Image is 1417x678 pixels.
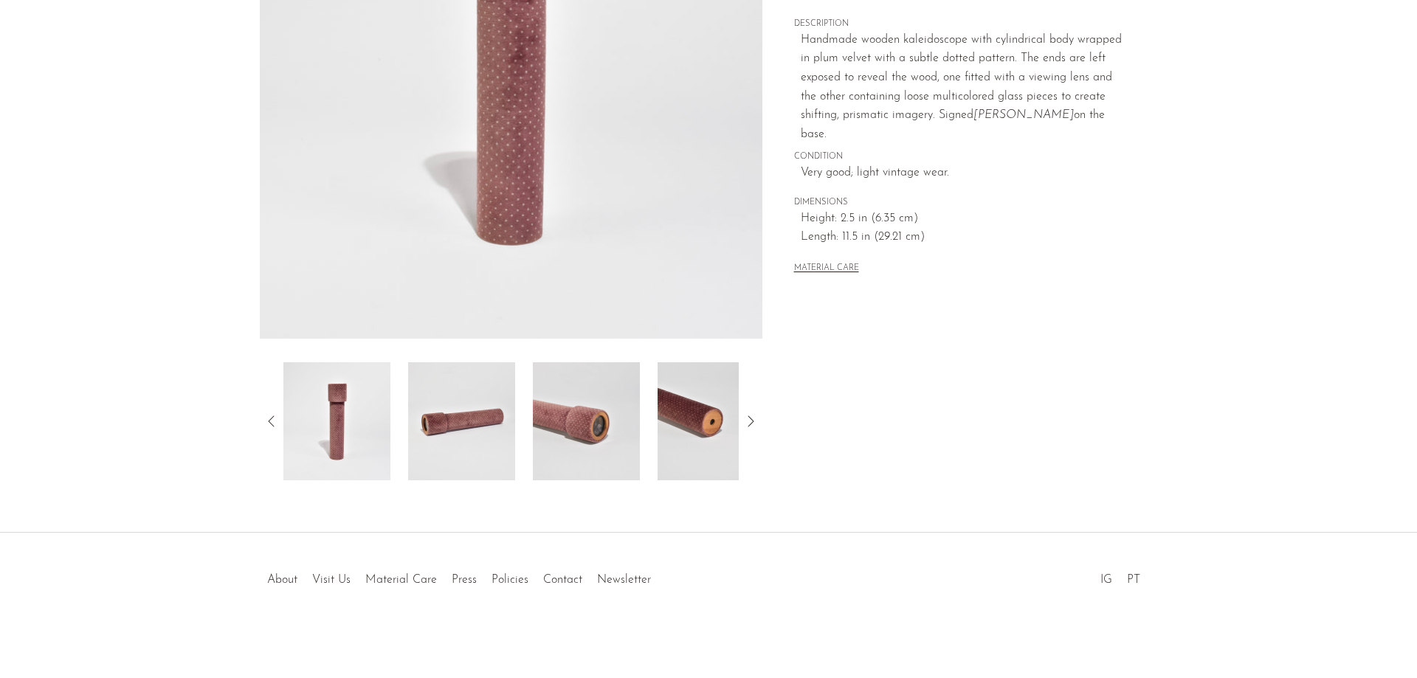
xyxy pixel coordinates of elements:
[658,362,765,480] img: Velvet-Covered Kaleidoscope
[312,574,351,586] a: Visit Us
[492,574,528,586] a: Policies
[283,362,390,480] img: Velvet-Covered Kaleidoscope
[801,228,1126,247] span: Length: 11.5 in (29.21 cm)
[801,164,1126,183] span: Very good; light vintage wear.
[794,196,1126,210] span: DIMENSIONS
[267,574,297,586] a: About
[1100,574,1112,586] a: IG
[1093,562,1148,590] ul: Social Medias
[794,151,1126,164] span: CONDITION
[260,562,658,590] ul: Quick links
[801,31,1126,145] p: Handmade wooden kaleidoscope with cylindrical body wrapped in plum velvet with a subtle dotted pa...
[801,210,1126,229] span: Height: 2.5 in (6.35 cm)
[1127,574,1140,586] a: PT
[533,362,640,480] img: Velvet-Covered Kaleidoscope
[543,574,582,586] a: Contact
[973,109,1074,121] em: [PERSON_NAME]
[794,18,1126,31] span: DESCRIPTION
[365,574,437,586] a: Material Care
[408,362,515,480] img: Velvet-Covered Kaleidoscope
[452,574,477,586] a: Press
[794,263,859,274] button: MATERIAL CARE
